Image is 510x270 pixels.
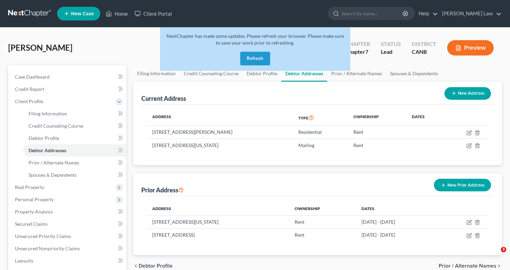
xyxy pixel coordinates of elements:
td: Mailing [293,139,348,152]
span: Personal Property [15,196,54,202]
th: Dates [406,110,444,126]
span: 7 [365,48,368,55]
a: Unsecured Priority Claims [10,230,126,242]
span: Unsecured Nonpriority Claims [15,245,80,251]
th: Type [293,110,348,126]
a: Credit Counseling Course [23,120,126,132]
span: Credit Counseling Course [29,123,83,129]
a: Property Analysis [10,206,126,218]
span: Debtor Profile [139,263,173,269]
th: Ownership [348,110,406,126]
span: Credit Report [15,86,44,92]
a: Prior / Alternate Names [23,157,126,169]
a: Lawsuits [10,255,126,267]
i: chevron_right [496,263,502,269]
span: Client Profile [15,98,43,104]
td: [DATE] - [DATE] [356,228,438,241]
span: 3 [501,247,506,252]
a: Help [415,7,438,20]
div: CANB [412,48,436,56]
button: Preview [447,40,494,55]
a: Home [102,7,131,20]
td: Rent [289,228,356,241]
a: Spouses & Dependents [386,65,442,82]
td: [DATE] - [DATE] [356,216,438,228]
span: Prior / Alternate Names [439,263,496,269]
div: Prior Address [141,186,184,194]
th: Address [147,202,289,215]
a: Case Dashboard [10,71,126,83]
button: New Prior Address [434,179,491,191]
a: Filing Information [133,65,180,82]
a: [PERSON_NAME] Law [439,7,502,20]
td: [STREET_ADDRESS] [147,228,289,241]
i: chevron_left [133,263,139,269]
div: Status [381,40,401,48]
span: NextChapter has made some updates. Please refresh your browser. Please make sure to save your wor... [166,33,344,46]
a: Unsecured Nonpriority Claims [10,242,126,255]
a: Filing Information [23,108,126,120]
iframe: Intercom live chat [487,247,503,263]
td: Rent [348,126,406,139]
span: Real Property [15,184,44,190]
a: Client Portal [131,7,175,20]
span: Filing Information [29,111,67,116]
a: Credit Report [10,83,126,95]
span: New Case [71,11,94,16]
span: Debtor Profile [29,135,59,141]
button: Prior / Alternate Names chevron_right [439,263,502,269]
button: New Address [444,87,491,100]
button: chevron_left Debtor Profile [133,263,173,269]
span: Property Analysis [15,209,53,215]
td: Residential [293,126,348,139]
div: Current Address [141,94,186,102]
td: Rent [348,139,406,152]
td: [STREET_ADDRESS][PERSON_NAME] [147,126,293,139]
span: Unsecured Priority Claims [15,233,71,239]
td: Rent [289,216,356,228]
a: Debtor Profile [23,132,126,144]
a: Prior / Alternate Names [327,65,386,82]
div: Lead [381,48,401,56]
th: Ownership [289,202,356,215]
span: Case Dashboard [15,74,50,80]
span: Lawsuits [15,258,33,264]
div: Chapter [345,48,370,56]
a: Spouses & Dependents [23,169,126,181]
th: Dates [356,202,438,215]
div: Chapter [345,40,370,48]
span: Spouses & Dependents [29,172,76,178]
button: Refresh [240,52,270,65]
td: [STREET_ADDRESS][US_STATE] [147,139,293,152]
a: Secured Claims [10,218,126,230]
div: District [412,40,436,48]
span: Secured Claims [15,221,48,227]
td: [STREET_ADDRESS][US_STATE] [147,216,289,228]
span: Prior / Alternate Names [29,160,79,165]
span: Debtor Addresses [29,147,66,153]
span: [PERSON_NAME] [8,43,72,52]
input: Search by name... [341,7,404,20]
a: Debtor Addresses [23,144,126,157]
th: Address [147,110,293,126]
